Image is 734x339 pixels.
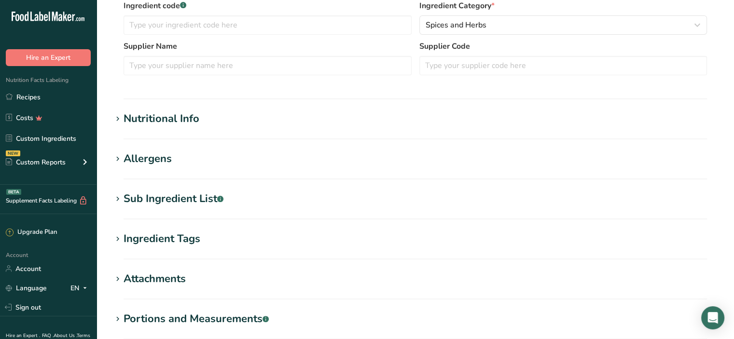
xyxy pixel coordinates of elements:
a: Hire an Expert . [6,332,40,339]
div: NEW [6,150,20,156]
a: FAQ . [42,332,54,339]
a: Language [6,280,47,297]
a: About Us . [54,332,77,339]
div: Ingredient Tags [124,231,200,247]
div: Attachments [124,271,186,287]
div: Allergens [124,151,172,167]
div: Upgrade Plan [6,228,57,237]
span: Spices and Herbs [426,19,486,31]
div: Nutritional Info [124,111,199,127]
label: Supplier Code [419,41,707,52]
input: Type your supplier name here [124,56,412,75]
button: Spices and Herbs [419,15,707,35]
div: Custom Reports [6,157,66,167]
div: EN [70,282,91,294]
button: Hire an Expert [6,49,91,66]
div: Sub Ingredient List [124,191,223,207]
div: Portions and Measurements [124,311,269,327]
div: Open Intercom Messenger [701,306,724,329]
input: Type your supplier code here [419,56,707,75]
input: Type your ingredient code here [124,15,412,35]
div: BETA [6,189,21,195]
label: Supplier Name [124,41,412,52]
